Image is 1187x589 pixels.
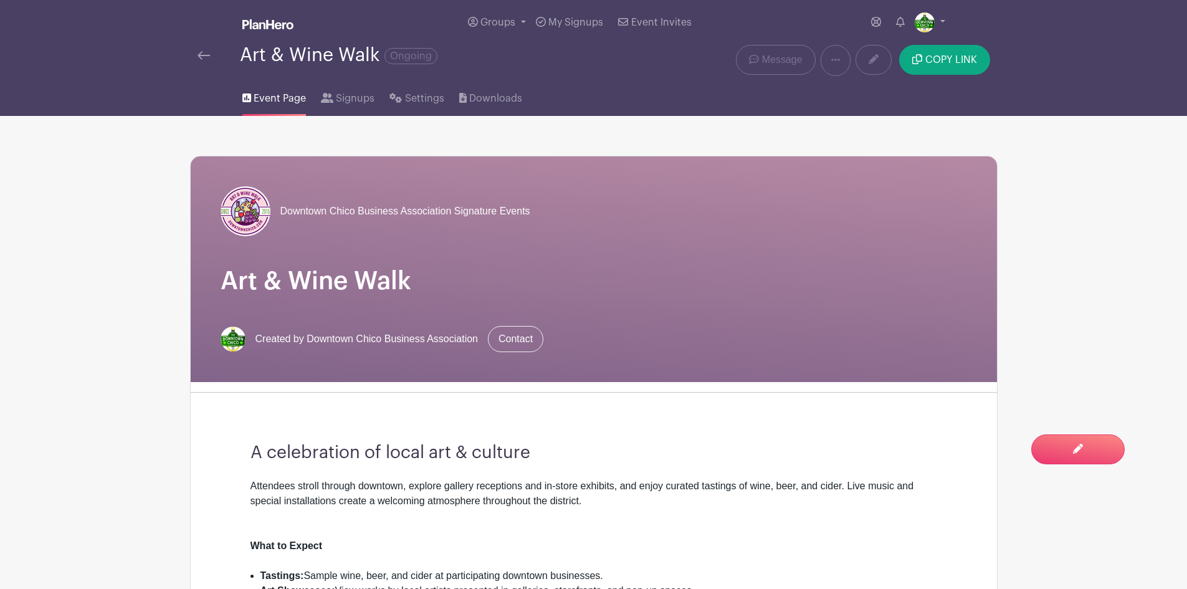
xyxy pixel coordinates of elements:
span: Message [762,52,803,67]
a: Downloads [459,76,522,116]
span: Groups [480,17,515,27]
button: COPY LINK [899,45,989,75]
span: Downtown Chico Business Association Signature Events [280,204,530,219]
img: back-arrow-29a5d9b10d5bd6ae65dc969a981735edf675c4d7a1fe02e03b50dbd4ba3cdb55.svg [198,51,210,60]
span: COPY LINK [925,55,977,65]
a: Event Page [242,76,306,116]
strong: What to Expect [250,540,323,551]
a: Contact [488,326,543,352]
li: Sample wine, beer, and cider at participating downtown businesses. [260,568,937,583]
span: Settings [405,91,444,106]
a: Message [736,45,815,75]
h1: Art & Wine Walk [221,266,967,296]
span: Event Page [254,91,306,106]
a: Settings [389,76,444,116]
a: Signups [321,76,374,116]
span: Event Invites [631,17,692,27]
div: Attendees stroll through downtown, explore gallery receptions and in-store exhibits, and enjoy cu... [250,479,937,524]
img: thumbnail_Outlook-gw0oh3o3.png [221,327,246,352]
span: My Signups [548,17,603,27]
span: Downloads [469,91,522,106]
span: Created by Downtown Chico Business Association [255,332,479,347]
div: Art & Wine Walk [240,45,437,65]
span: Signups [336,91,374,106]
img: 165a.jpg [221,186,270,236]
img: logo_white-6c42ec7e38ccf1d336a20a19083b03d10ae64f83f12c07503d8b9e83406b4c7d.svg [242,19,293,29]
h3: A celebration of local art & culture [250,443,937,464]
strong: Tastings: [260,570,304,581]
img: thumbnail_Outlook-gw0oh3o3.png [915,12,935,32]
span: Ongoing [384,48,437,64]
